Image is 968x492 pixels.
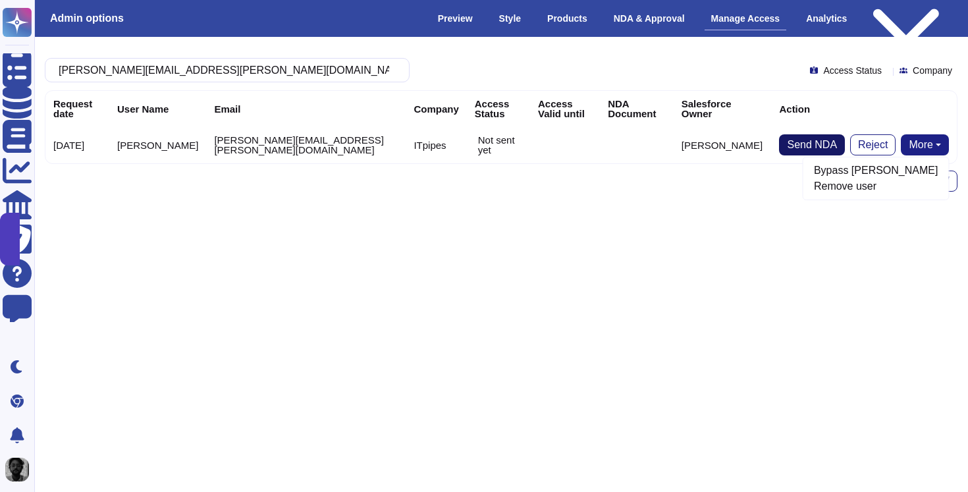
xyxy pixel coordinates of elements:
[45,91,109,126] th: Request date
[913,66,952,75] span: Company
[52,59,396,82] input: Search by keywords
[803,163,949,178] a: Bypass [PERSON_NAME]
[206,91,406,126] th: Email
[607,7,691,30] div: NDA & Approval
[206,126,406,163] td: [PERSON_NAME][EMAIL_ADDRESS][PERSON_NAME][DOMAIN_NAME]
[431,7,479,30] div: Preview
[493,7,527,30] div: Style
[478,135,522,155] p: Not sent yet
[823,66,882,75] span: Access Status
[787,140,837,150] span: Send NDA
[467,91,530,126] th: Access Status
[45,126,109,163] td: [DATE]
[600,91,674,126] th: NDA Document
[50,12,124,24] h3: Admin options
[858,140,888,150] span: Reject
[109,91,206,126] th: User Name
[850,134,896,155] button: Reject
[109,126,206,163] td: [PERSON_NAME]
[799,7,853,30] div: Analytics
[406,91,466,126] th: Company
[803,178,949,194] a: Remove user
[771,91,957,126] th: Action
[705,7,787,30] div: Manage Access
[901,134,949,155] button: More
[406,126,466,163] td: ITpipes
[674,91,772,126] th: Salesforce Owner
[674,126,772,163] td: [PERSON_NAME]
[803,157,950,200] div: More
[779,134,845,155] button: Send NDA
[530,91,600,126] th: Access Valid until
[541,7,594,30] div: Products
